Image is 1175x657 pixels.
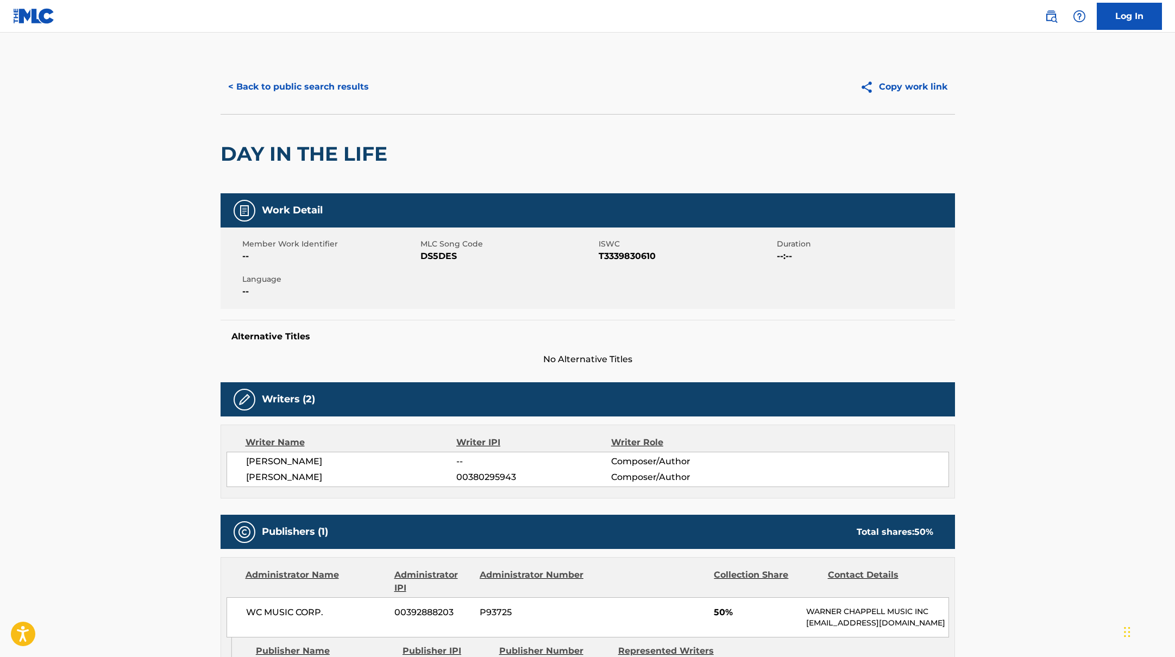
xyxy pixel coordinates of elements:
p: WARNER CHAPPELL MUSIC INC [806,606,948,617]
div: Help [1069,5,1090,27]
a: Public Search [1040,5,1062,27]
span: No Alternative Titles [221,353,955,366]
div: Collection Share [714,568,819,595]
div: Contact Details [828,568,933,595]
div: Administrator Name [246,568,386,595]
img: Writers [238,393,251,406]
button: < Back to public search results [221,73,376,100]
span: T3339830610 [599,250,774,263]
span: WC MUSIC CORP. [246,606,387,619]
span: [PERSON_NAME] [246,471,457,484]
span: P93725 [480,606,585,619]
div: Administrator IPI [394,568,472,595]
img: Copy work link [860,80,879,94]
span: Composer/Author [611,471,752,484]
h5: Alternative Titles [231,331,944,342]
div: Total shares: [857,526,933,539]
span: Member Work Identifier [242,238,418,250]
div: Drag [1124,616,1130,648]
span: 50% [714,606,798,619]
span: 00392888203 [394,606,472,619]
button: Copy work link [852,73,955,100]
span: -- [242,250,418,263]
div: Writer Role [611,436,752,449]
span: 50 % [914,527,933,537]
div: Writer Name [246,436,457,449]
img: Work Detail [238,204,251,217]
span: Composer/Author [611,455,752,468]
div: Administrator Number [480,568,585,595]
div: Writer IPI [456,436,611,449]
span: Duration [777,238,952,250]
span: DS5DES [420,250,596,263]
iframe: Chat Widget [1121,605,1175,657]
span: ISWC [599,238,774,250]
span: [PERSON_NAME] [246,455,457,468]
img: help [1073,10,1086,23]
h5: Publishers (1) [262,526,328,538]
a: Log In [1097,3,1162,30]
span: 00380295943 [456,471,611,484]
span: -- [456,455,611,468]
h5: Work Detail [262,204,323,217]
img: search [1045,10,1058,23]
h2: DAY IN THE LIFE [221,142,393,166]
h5: Writers (2) [262,393,315,406]
span: -- [242,285,418,298]
img: MLC Logo [13,8,55,24]
span: --:-- [777,250,952,263]
p: [EMAIL_ADDRESS][DOMAIN_NAME] [806,617,948,629]
span: Language [242,274,418,285]
img: Publishers [238,526,251,539]
span: MLC Song Code [420,238,596,250]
